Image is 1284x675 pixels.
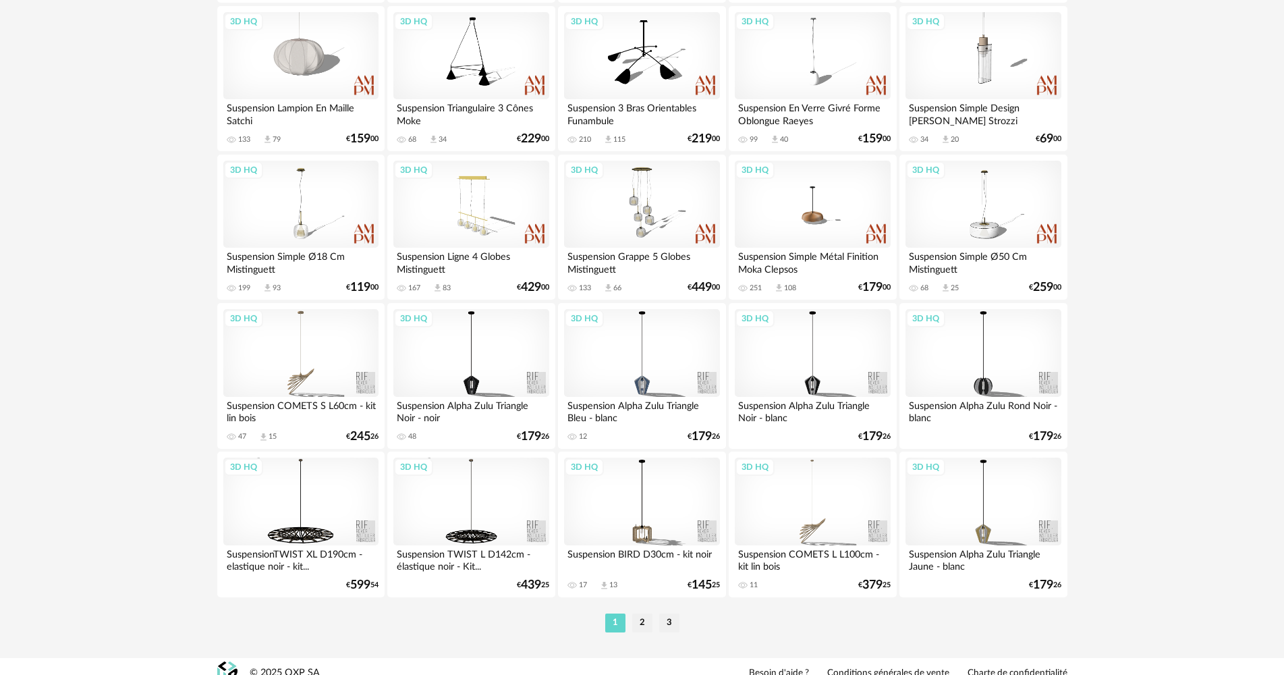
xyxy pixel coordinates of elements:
[613,135,625,144] div: 115
[862,134,883,144] span: 159
[906,13,945,30] div: 3D HQ
[262,283,273,293] span: Download icon
[692,283,712,292] span: 449
[269,432,277,441] div: 15
[564,397,719,424] div: Suspension Alpha Zulu Triangle Bleu - blanc
[517,580,549,590] div: € 25
[258,432,269,442] span: Download icon
[1033,283,1053,292] span: 259
[346,283,379,292] div: € 00
[609,580,617,590] div: 13
[858,432,891,441] div: € 26
[899,303,1067,449] a: 3D HQ Suspension Alpha Zulu Rond Noir - blanc €17926
[1036,134,1061,144] div: € 00
[605,614,625,632] li: 1
[906,310,945,327] div: 3D HQ
[223,248,379,275] div: Suspension Simple Ø18 Cm Mistinguett
[692,134,712,144] span: 219
[521,283,541,292] span: 429
[632,614,652,632] li: 2
[735,458,775,476] div: 3D HQ
[1029,432,1061,441] div: € 26
[393,545,549,572] div: Suspension TWIST L D142cm - élastique noir - Kit...
[217,6,385,152] a: 3D HQ Suspension Lampion En Maille Satchi 133 Download icon 79 €15900
[521,134,541,144] span: 229
[564,545,719,572] div: Suspension BIRD D30cm - kit noir
[920,283,928,293] div: 68
[735,161,775,179] div: 3D HQ
[224,13,263,30] div: 3D HQ
[688,580,720,590] div: € 25
[750,580,758,590] div: 11
[393,248,549,275] div: Suspension Ligne 4 Globes Mistinguett
[558,155,725,300] a: 3D HQ Suspension Grappe 5 Globes Mistinguett 133 Download icon 66 €44900
[517,134,549,144] div: € 00
[217,303,385,449] a: 3D HQ Suspension COMETS S L60cm - kit lin bois 47 Download icon 15 €24526
[273,283,281,293] div: 93
[659,614,679,632] li: 3
[439,135,447,144] div: 34
[579,580,587,590] div: 17
[408,283,420,293] div: 167
[517,283,549,292] div: € 00
[770,134,780,144] span: Download icon
[579,432,587,441] div: 12
[920,135,928,144] div: 34
[223,99,379,126] div: Suspension Lampion En Maille Satchi
[899,6,1067,152] a: 3D HQ Suspension Simple Design [PERSON_NAME] Strozzi 34 Download icon 20 €6900
[692,580,712,590] span: 145
[387,155,555,300] a: 3D HQ Suspension Ligne 4 Globes Mistinguett 167 Download icon 83 €42900
[579,135,591,144] div: 210
[394,161,433,179] div: 3D HQ
[238,432,246,441] div: 47
[899,155,1067,300] a: 3D HQ Suspension Simple Ø50 Cm Mistinguett 68 Download icon 25 €25900
[565,161,604,179] div: 3D HQ
[517,432,549,441] div: € 26
[346,134,379,144] div: € 00
[951,283,959,293] div: 25
[858,134,891,144] div: € 00
[224,310,263,327] div: 3D HQ
[750,283,762,293] div: 251
[217,155,385,300] a: 3D HQ Suspension Simple Ø18 Cm Mistinguett 199 Download icon 93 €11900
[346,580,379,590] div: € 54
[262,134,273,144] span: Download icon
[238,135,250,144] div: 133
[688,432,720,441] div: € 26
[432,283,443,293] span: Download icon
[408,135,416,144] div: 68
[217,452,385,597] a: 3D HQ SuspensionTWIST XL D190cm - elastique noir - kit... €59954
[735,13,775,30] div: 3D HQ
[735,397,890,424] div: Suspension Alpha Zulu Triangle Noir - blanc
[558,6,725,152] a: 3D HQ Suspension 3 Bras Orientables Funambule 210 Download icon 115 €21900
[774,283,784,293] span: Download icon
[394,458,433,476] div: 3D HQ
[941,134,951,144] span: Download icon
[862,580,883,590] span: 379
[862,283,883,292] span: 179
[603,134,613,144] span: Download icon
[906,161,945,179] div: 3D HQ
[565,458,604,476] div: 3D HQ
[387,6,555,152] a: 3D HQ Suspension Triangulaire 3 Cônes Moke 68 Download icon 34 €22900
[603,283,613,293] span: Download icon
[688,283,720,292] div: € 00
[394,13,433,30] div: 3D HQ
[780,135,788,144] div: 40
[941,283,951,293] span: Download icon
[224,161,263,179] div: 3D HQ
[1033,432,1053,441] span: 179
[613,283,621,293] div: 66
[387,303,555,449] a: 3D HQ Suspension Alpha Zulu Triangle Noir - noir 48 €17926
[564,248,719,275] div: Suspension Grappe 5 Globes Mistinguett
[521,432,541,441] span: 179
[579,283,591,293] div: 133
[735,248,890,275] div: Suspension Simple Métal Finition Moka Clepsos
[905,397,1061,424] div: Suspension Alpha Zulu Rond Noir - blanc
[729,6,896,152] a: 3D HQ Suspension En Verre Givré Forme Oblongue Raeyes 99 Download icon 40 €15900
[750,135,758,144] div: 99
[350,580,370,590] span: 599
[428,134,439,144] span: Download icon
[729,303,896,449] a: 3D HQ Suspension Alpha Zulu Triangle Noir - blanc €17926
[346,432,379,441] div: € 26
